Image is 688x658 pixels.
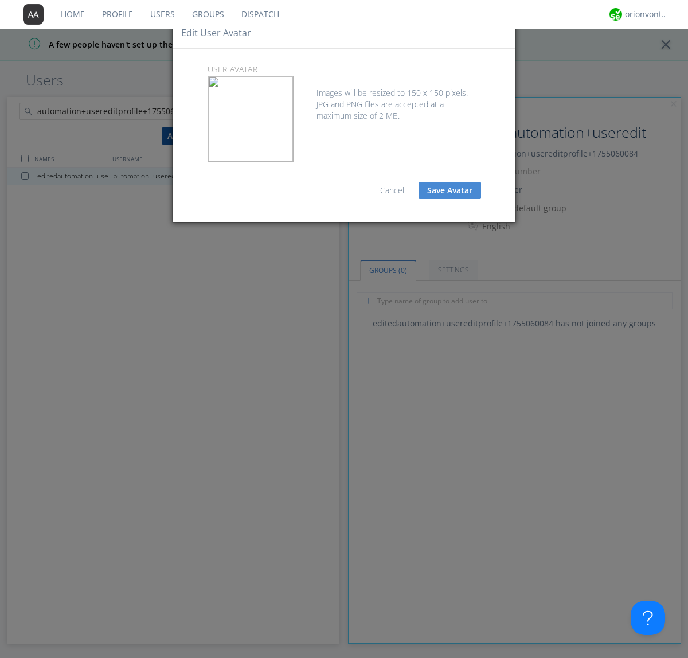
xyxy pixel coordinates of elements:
img: 29d36aed6fa347d5a1537e7736e6aa13 [609,8,622,21]
div: orionvontas+atlas+automation+org2 [625,9,668,20]
div: Images will be resized to 150 x 150 pixels. JPG and PNG files are accepted at a maximum size of 2... [208,76,481,122]
h4: Edit user Avatar [181,26,251,40]
a: Cancel [380,185,404,196]
img: 94d91bfd-6c89-4d4e-a29e-8e5e5a12728d [208,76,293,161]
img: 373638.png [23,4,44,25]
button: Save Avatar [419,182,481,199]
p: user Avatar [199,63,490,76]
